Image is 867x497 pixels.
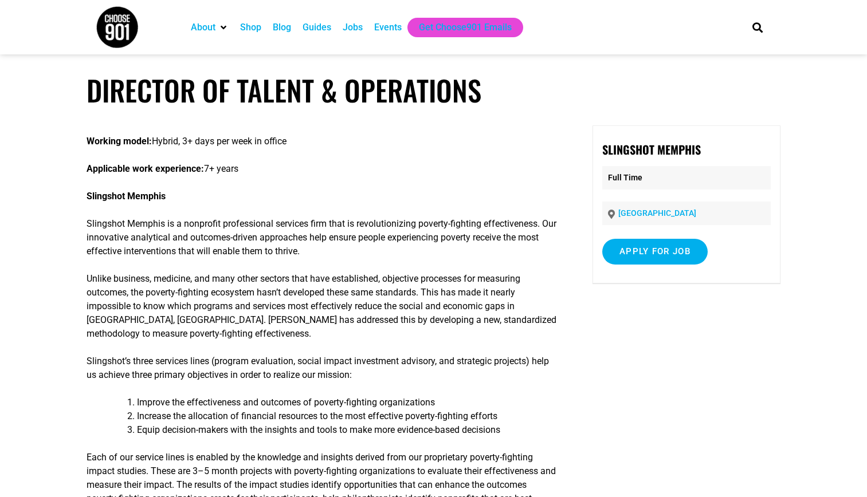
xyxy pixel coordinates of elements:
[185,18,234,37] div: About
[87,354,558,382] p: Slingshot’s three services lines (program evaluation, social impact investment advisory, and stra...
[87,136,152,147] strong: Working model:
[374,21,402,34] a: Events
[191,21,215,34] a: About
[137,409,558,423] li: Increase the allocation of financial resources to the most effective poverty-fighting efforts
[303,21,331,34] a: Guides
[602,141,701,158] strong: Slingshot Memphis
[137,423,558,437] li: Equip decision-makers with the insights and tools to make more evidence-based decisions
[602,239,708,265] input: Apply for job
[87,191,166,202] strong: Slingshot Memphis
[185,18,733,37] nav: Main nav
[240,21,261,34] a: Shop
[343,21,363,34] a: Jobs
[273,21,291,34] a: Blog
[87,162,558,176] p: 7+ years
[87,73,780,107] h1: Director of Talent & Operations
[87,217,558,258] p: Slingshot Memphis is a nonprofit professional services firm that is revolutionizing poverty-fight...
[87,272,558,341] p: Unlike business, medicine, and many other sectors that have established, objective processes for ...
[137,396,558,409] li: Improve the effectiveness and outcomes of poverty-fighting organizations
[602,166,771,190] p: Full Time
[419,21,512,34] a: Get Choose901 Emails
[87,163,204,174] strong: Applicable work experience:
[618,208,696,218] a: [GEOGRAPHIC_DATA]
[748,18,767,37] div: Search
[87,135,558,148] p: Hybrid, 3+ days per week in office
